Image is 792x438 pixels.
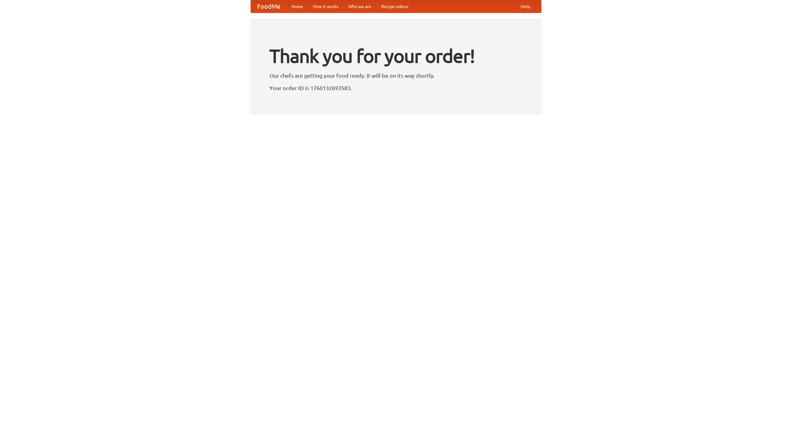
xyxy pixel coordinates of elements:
a: How it works [308,0,343,13]
a: FoodMe [251,0,286,13]
a: Who we are [343,0,376,13]
a: Help [516,0,535,13]
a: Home [286,0,308,13]
h1: Thank you for your order! [269,41,523,71]
a: Recipe videos [376,0,413,13]
p: Our chefs are getting your food ready. It will be on its way shortly. [269,71,523,80]
p: Your order ID is 1760132693583. [269,83,523,93]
